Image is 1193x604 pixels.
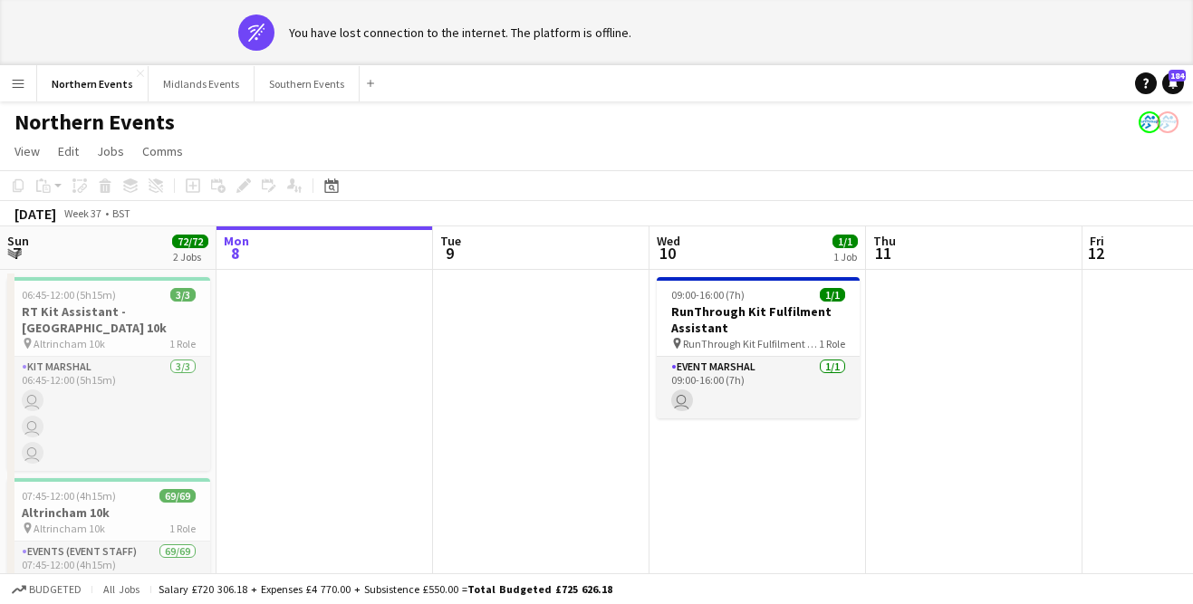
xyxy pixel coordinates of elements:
[169,337,196,350] span: 1 Role
[37,66,149,101] button: Northern Events
[159,489,196,503] span: 69/69
[7,504,210,521] h3: Altrincham 10k
[142,143,183,159] span: Comms
[255,66,360,101] button: Southern Events
[58,143,79,159] span: Edit
[22,288,116,302] span: 06:45-12:00 (5h15m)
[5,243,29,264] span: 7
[1139,111,1160,133] app-user-avatar: RunThrough Events
[9,580,84,599] button: Budgeted
[34,337,105,350] span: Altrincham 10k
[1169,70,1186,81] span: 184
[14,109,175,136] h1: Northern Events
[224,233,249,249] span: Mon
[7,303,210,336] h3: RT Kit Assistant - [GEOGRAPHIC_DATA] 10k
[7,277,210,471] app-job-card: 06:45-12:00 (5h15m)3/3RT Kit Assistant - [GEOGRAPHIC_DATA] 10k Altrincham 10k1 RoleKit Marshal3/3...
[34,522,105,535] span: Altrincham 10k
[7,139,47,163] a: View
[833,250,857,264] div: 1 Job
[657,357,860,418] app-card-role: Event Marshal1/109:00-16:00 (7h)
[1157,111,1179,133] app-user-avatar: RunThrough Events
[819,337,845,350] span: 1 Role
[112,206,130,220] div: BST
[832,235,858,248] span: 1/1
[657,233,680,249] span: Wed
[820,288,845,302] span: 1/1
[671,288,745,302] span: 09:00-16:00 (7h)
[1090,233,1104,249] span: Fri
[172,235,208,248] span: 72/72
[871,243,896,264] span: 11
[657,303,860,336] h3: RunThrough Kit Fulfilment Assistant
[90,139,131,163] a: Jobs
[22,489,116,503] span: 07:45-12:00 (4h15m)
[438,243,461,264] span: 9
[683,337,819,350] span: RunThrough Kit Fulfilment Assistant
[14,205,56,223] div: [DATE]
[135,139,190,163] a: Comms
[1162,72,1184,94] a: 184
[159,582,612,596] div: Salary £720 306.18 + Expenses £4 770.00 + Subsistence £550.00 =
[289,24,631,41] div: You have lost connection to the internet. The platform is offline.
[97,143,124,159] span: Jobs
[29,583,82,596] span: Budgeted
[149,66,255,101] button: Midlands Events
[7,233,29,249] span: Sun
[657,277,860,418] app-job-card: 09:00-16:00 (7h)1/1RunThrough Kit Fulfilment Assistant RunThrough Kit Fulfilment Assistant1 RoleE...
[654,243,680,264] span: 10
[873,233,896,249] span: Thu
[170,288,196,302] span: 3/3
[1087,243,1104,264] span: 12
[51,139,86,163] a: Edit
[173,250,207,264] div: 2 Jobs
[221,243,249,264] span: 8
[169,522,196,535] span: 1 Role
[440,233,461,249] span: Tue
[60,206,105,220] span: Week 37
[7,357,210,471] app-card-role: Kit Marshal3/306:45-12:00 (5h15m)
[14,143,40,159] span: View
[467,582,612,596] span: Total Budgeted £725 626.18
[100,582,143,596] span: All jobs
